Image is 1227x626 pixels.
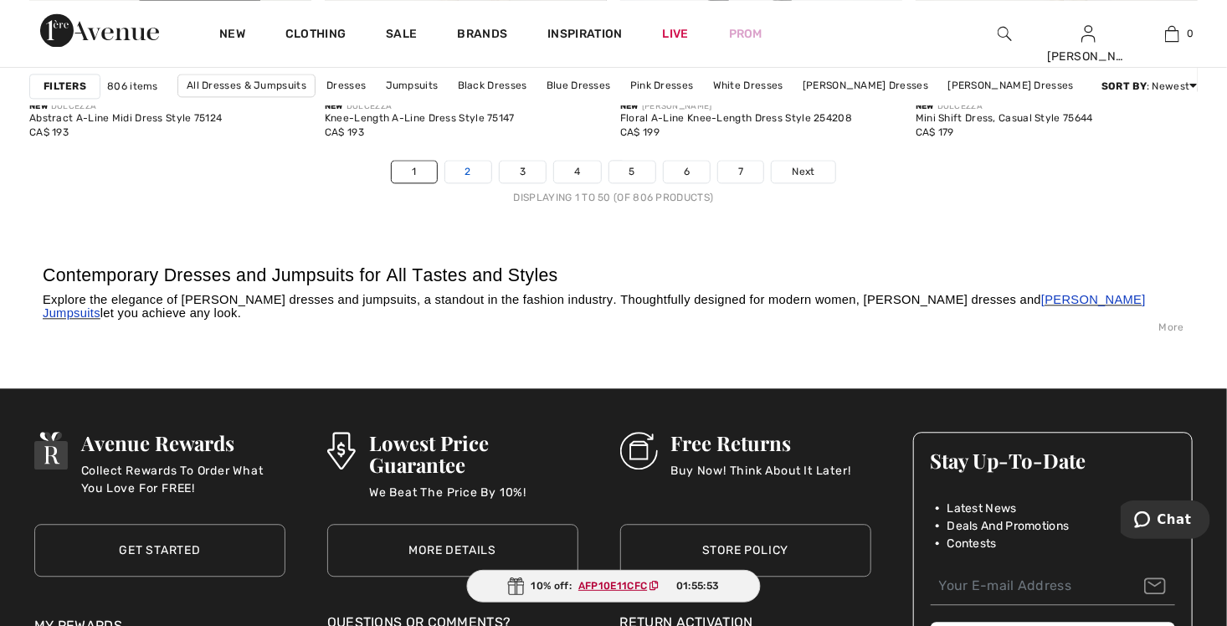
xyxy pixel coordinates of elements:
[916,113,1093,125] div: Mini Shift Dress, Casual Style 75644
[1188,26,1194,41] span: 0
[29,101,48,111] span: New
[386,27,417,44] a: Sale
[620,524,871,577] a: Store Policy
[325,100,515,113] div: DOLCEZZA
[538,74,619,96] a: Blue Dresses
[671,462,851,495] p: Buy Now! Think About It Later!
[620,100,852,113] div: [PERSON_NAME]
[325,101,343,111] span: New
[467,570,761,603] div: 10% off:
[1121,500,1210,542] iframe: Opens a widget where you can chat to one of our agents
[718,161,763,182] a: 7
[508,577,525,595] img: Gift.svg
[377,74,447,96] a: Jumpsuits
[663,25,689,43] a: Live
[916,100,1093,113] div: DOLCEZZA
[1131,23,1213,44] a: 0
[107,79,158,94] span: 806 items
[1081,23,1096,44] img: My Info
[34,432,68,469] img: Avenue Rewards
[671,432,851,454] h3: Free Returns
[325,126,364,138] span: CA$ 193
[40,13,159,47] img: 1ère Avenue
[1101,80,1147,92] strong: Sort By
[794,74,937,96] a: [PERSON_NAME] Dresses
[318,74,374,96] a: Dresses
[81,462,285,495] p: Collect Rewards To Order What You Love For FREE!
[369,484,578,517] p: We Beat The Price By 10%!
[622,74,702,96] a: Pink Dresses
[81,432,285,454] h3: Avenue Rewards
[998,23,1012,44] img: search the website
[792,164,814,179] span: Next
[931,567,1176,605] input: Your E-mail Address
[285,27,346,44] a: Clothing
[43,320,1184,335] div: More
[931,449,1176,471] h3: Stay Up-To-Date
[676,578,719,593] span: 01:55:53
[578,580,647,592] ins: AFP10E11CFC
[1081,25,1096,41] a: Sign In
[29,113,222,125] div: Abstract A-Line Midi Dress Style 75124
[947,500,1017,517] span: Latest News
[947,535,997,552] span: Contests
[43,265,558,285] span: Contemporary Dresses and Jumpsuits for All Tastes and Styles
[392,161,436,182] a: 1
[620,101,639,111] span: New
[325,113,515,125] div: Knee-Length A-Line Dress Style 75147
[620,113,852,125] div: Floral A-Line Knee-Length Dress Style 254208
[327,432,356,469] img: Lowest Price Guarantee
[664,161,710,182] a: 6
[449,74,536,96] a: Black Dresses
[500,161,546,182] a: 3
[445,161,491,182] a: 2
[916,101,934,111] span: New
[29,126,69,138] span: CA$ 193
[916,126,954,138] span: CA$ 179
[705,74,792,96] a: White Dresses
[1101,79,1198,94] div: : Newest
[29,100,222,113] div: DOLCEZZA
[43,293,1146,320] a: [PERSON_NAME] Jumpsuits
[219,27,245,44] a: New
[177,74,316,97] a: All Dresses & Jumpsuits
[458,27,508,44] a: Brands
[729,25,762,43] a: Prom
[1047,48,1129,65] div: [PERSON_NAME]
[940,74,1082,96] a: [PERSON_NAME] Dresses
[1165,23,1179,44] img: My Bag
[547,27,622,44] span: Inspiration
[620,126,660,138] span: CA$ 199
[772,161,834,182] a: Next
[34,524,285,577] a: Get Started
[44,79,86,94] strong: Filters
[327,524,578,577] a: More Details
[29,160,1198,205] nav: Page navigation
[620,432,658,469] img: Free Returns
[29,190,1198,205] div: Displaying 1 to 50 (of 806 products)
[947,517,1070,535] span: Deals And Promotions
[43,293,1146,320] span: Explore the elegance of [PERSON_NAME] dresses and jumpsuits, a standout in the fashion industry. ...
[369,432,578,475] h3: Lowest Price Guarantee
[554,161,600,182] a: 4
[609,161,655,182] a: 5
